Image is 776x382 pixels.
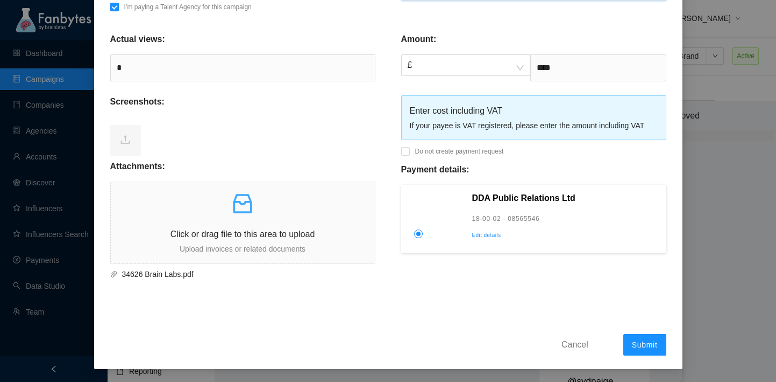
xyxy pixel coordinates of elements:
[410,104,658,117] div: Enter cost including VAT
[472,192,659,205] p: DDA Public Relations Ltd
[111,243,375,255] p: Upload invoices or related documents
[110,33,165,46] p: Actual views:
[110,95,165,108] p: Screenshots:
[111,227,375,241] p: Click or drag file to this area to upload
[118,268,362,280] span: 34626 Brain Labs.pdf
[401,33,437,46] p: Amount:
[120,134,131,145] span: upload
[401,163,469,176] p: Payment details:
[415,146,504,157] p: Do not create payment request
[632,341,658,349] span: Submit
[553,336,596,353] button: Cancel
[111,182,375,263] span: inboxClick or drag file to this area to uploadUpload invoices or related documents
[472,213,659,224] p: 18-00-02 - 08565546
[110,160,165,173] p: Attachments:
[110,270,118,278] span: paper-clip
[230,191,255,217] span: inbox
[561,338,588,351] span: Cancel
[410,120,658,131] div: If your payee is VAT registered, please enter the amount including VAT
[408,55,524,75] span: £
[623,334,666,356] button: Submit
[124,2,252,12] p: I’m paying a Talent Agency for this campaign
[472,231,659,240] p: Edit details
